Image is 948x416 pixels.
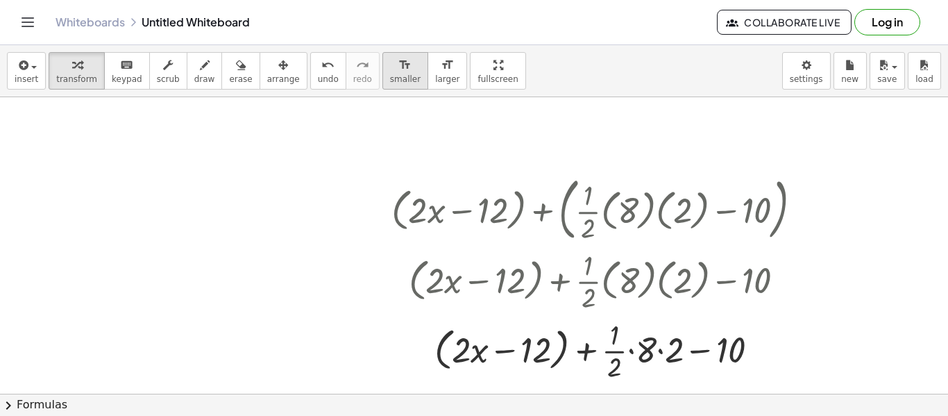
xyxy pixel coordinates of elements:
[790,74,823,84] span: settings
[356,57,369,74] i: redo
[870,52,905,90] button: save
[112,74,142,84] span: keypad
[353,74,372,84] span: redo
[221,52,260,90] button: erase
[56,15,125,29] a: Whiteboards
[470,52,525,90] button: fullscreen
[194,74,215,84] span: draw
[229,74,252,84] span: erase
[49,52,105,90] button: transform
[104,52,150,90] button: keyboardkeypad
[382,52,428,90] button: format_sizesmaller
[428,52,467,90] button: format_sizelarger
[390,74,421,84] span: smaller
[310,52,346,90] button: undoundo
[854,9,920,35] button: Log in
[321,57,335,74] i: undo
[7,52,46,90] button: insert
[833,52,867,90] button: new
[398,57,412,74] i: format_size
[477,74,518,84] span: fullscreen
[267,74,300,84] span: arrange
[15,74,38,84] span: insert
[120,57,133,74] i: keyboard
[318,74,339,84] span: undo
[149,52,187,90] button: scrub
[915,74,933,84] span: load
[260,52,307,90] button: arrange
[717,10,852,35] button: Collaborate Live
[157,74,180,84] span: scrub
[435,74,459,84] span: larger
[17,11,39,33] button: Toggle navigation
[877,74,897,84] span: save
[56,74,97,84] span: transform
[782,52,831,90] button: settings
[841,74,858,84] span: new
[187,52,223,90] button: draw
[908,52,941,90] button: load
[441,57,454,74] i: format_size
[729,16,840,28] span: Collaborate Live
[346,52,380,90] button: redoredo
